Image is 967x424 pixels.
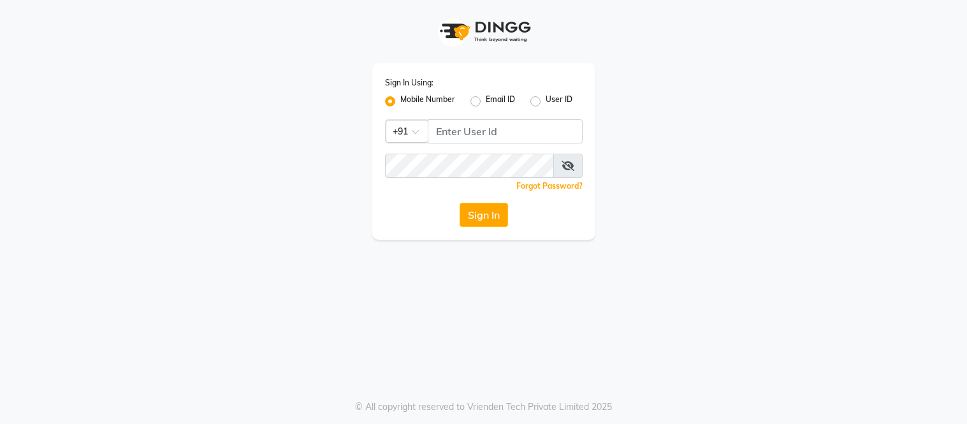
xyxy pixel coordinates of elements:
[460,203,508,227] button: Sign In
[516,181,583,191] a: Forgot Password?
[433,13,535,50] img: logo1.svg
[385,77,433,89] label: Sign In Using:
[400,94,455,109] label: Mobile Number
[385,154,554,178] input: Username
[428,119,583,143] input: Username
[486,94,515,109] label: Email ID
[546,94,572,109] label: User ID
